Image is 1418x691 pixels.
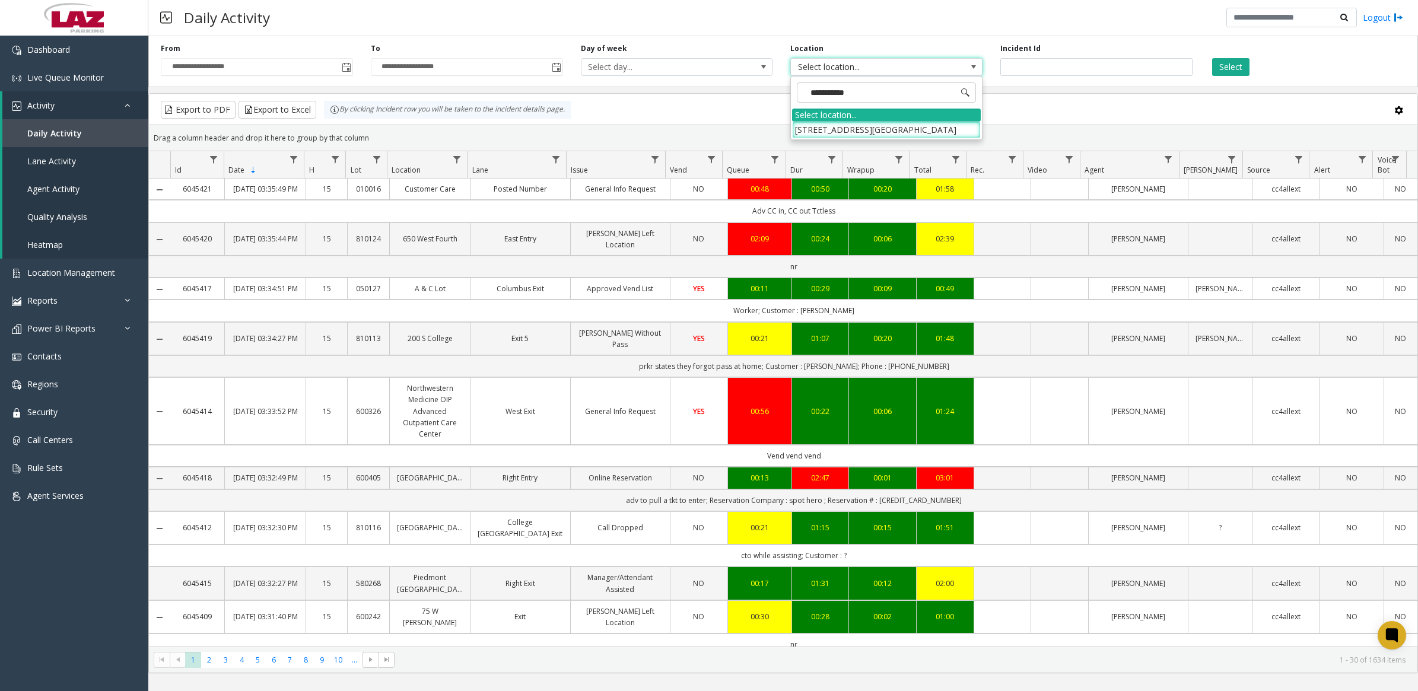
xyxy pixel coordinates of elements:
[177,611,217,622] a: 6045409
[327,151,343,167] a: H Filter Menu
[313,472,341,483] a: 15
[799,578,842,589] a: 01:31
[12,436,21,445] img: 'icon'
[478,578,562,589] a: Right Exit
[1327,233,1376,244] a: NO
[856,611,909,622] div: 00:02
[924,406,966,417] div: 01:24
[449,151,465,167] a: Location Filter Menu
[379,652,395,668] span: Go to the last page
[549,59,562,75] span: Toggle popup
[1327,611,1376,622] a: NO
[693,523,704,533] span: NO
[2,231,148,259] a: Heatmap
[397,283,463,294] a: A & C Lot
[856,183,909,195] a: 00:20
[1061,151,1077,167] a: Video Filter Menu
[27,155,76,167] span: Lane Activity
[170,445,1417,467] td: Vend vend vend
[767,151,783,167] a: Queue Filter Menu
[368,151,384,167] a: Lot Filter Menu
[1327,283,1376,294] a: NO
[1391,406,1410,417] a: NO
[12,352,21,362] img: 'icon'
[792,122,981,138] li: [STREET_ADDRESS][GEOGRAPHIC_DATA]
[355,406,382,417] a: 600326
[313,578,341,589] a: 15
[1260,611,1312,622] a: cc4allext
[924,472,966,483] a: 03:01
[1260,283,1312,294] a: cc4allext
[12,46,21,55] img: 'icon'
[170,544,1417,566] td: cto while assisting; Customer : ?
[1000,43,1041,54] label: Incident Id
[178,3,276,32] h3: Daily Activity
[924,283,966,294] a: 00:49
[282,652,298,668] span: Page 7
[12,297,21,306] img: 'icon'
[891,151,907,167] a: Wrapup Filter Menu
[27,239,63,250] span: Heatmap
[548,151,564,167] a: Lane Filter Menu
[330,105,339,114] img: infoIcon.svg
[27,267,115,278] span: Location Management
[149,613,170,622] a: Collapse Details
[1391,333,1410,344] a: NO
[1096,472,1181,483] a: [PERSON_NAME]
[735,283,784,294] a: 00:11
[735,611,784,622] div: 00:30
[791,59,943,75] span: Select location...
[678,611,720,622] a: NO
[201,652,217,668] span: Page 2
[149,335,170,344] a: Collapse Details
[27,72,104,83] span: Live Queue Monitor
[693,184,704,194] span: NO
[170,489,1417,511] td: adv to pull a tkt to enter; Reservation Company : spot hero ; Reservation # : [CREDIT_CARD_NUMBER]
[234,652,250,668] span: Page 4
[735,472,784,483] div: 00:13
[149,235,170,244] a: Collapse Details
[1260,233,1312,244] a: cc4allext
[1260,406,1312,417] a: cc4allext
[735,578,784,589] div: 00:17
[1096,578,1181,589] a: [PERSON_NAME]
[478,283,562,294] a: Columbus Exit
[1260,333,1312,344] a: cc4allext
[924,183,966,195] a: 01:58
[27,378,58,390] span: Regions
[799,183,842,195] a: 00:50
[856,578,909,589] a: 00:12
[2,203,148,231] a: Quality Analysis
[478,406,562,417] a: West Exit
[856,333,909,344] a: 00:20
[1161,151,1177,167] a: Agent Filter Menu
[735,233,784,244] a: 02:09
[856,472,909,483] div: 00:01
[1327,183,1376,195] a: NO
[856,406,909,417] div: 00:06
[160,3,172,32] img: pageIcon
[581,43,627,54] label: Day of week
[1096,283,1181,294] a: [PERSON_NAME]
[478,183,562,195] a: Posted Number
[177,333,217,344] a: 6045419
[314,652,330,668] span: Page 9
[799,406,842,417] a: 00:22
[313,183,341,195] a: 15
[232,522,298,533] a: [DATE] 03:32:30 PM
[285,151,301,167] a: Date Filter Menu
[12,464,21,473] img: 'icon'
[735,406,784,417] a: 00:56
[1391,472,1410,483] a: NO
[218,652,234,668] span: Page 3
[478,611,562,622] a: Exit
[704,151,720,167] a: Vend Filter Menu
[1327,522,1376,533] a: NO
[924,333,966,344] div: 01:48
[856,522,909,533] div: 00:15
[371,43,380,54] label: To
[177,233,217,244] a: 6045420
